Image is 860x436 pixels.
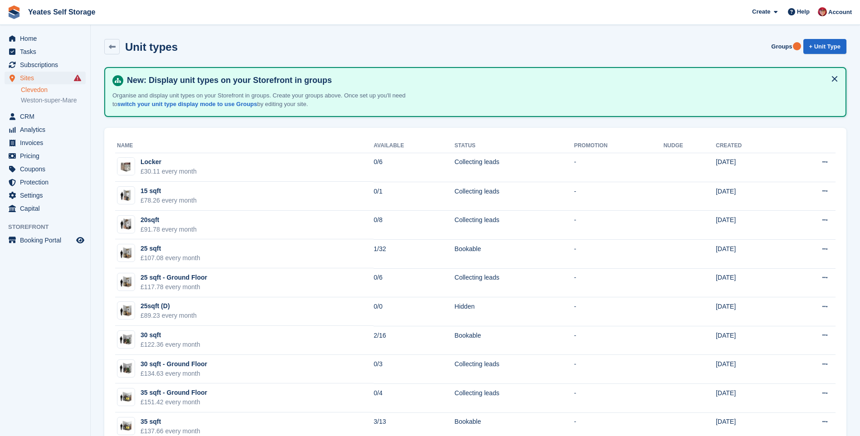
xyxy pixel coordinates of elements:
[8,223,90,232] span: Storefront
[117,218,135,231] img: 20-sqft-unit.jpg
[117,101,257,107] a: switch your unit type display mode to use Groups
[5,234,86,247] a: menu
[141,397,207,407] div: £151.42 every month
[374,268,454,297] td: 0/6
[374,239,454,268] td: 1/32
[117,276,135,289] img: 25-sqft-unit.jpg
[716,268,785,297] td: [DATE]
[20,110,74,123] span: CRM
[574,326,663,355] td: -
[716,153,785,182] td: [DATE]
[117,391,135,404] img: 35-sqft-unit.jpg
[455,153,574,182] td: Collecting leads
[141,311,197,320] div: £89.23 every month
[20,163,74,175] span: Coupons
[141,330,200,340] div: 30 sqft
[374,153,454,182] td: 0/6
[574,355,663,384] td: -
[117,333,135,346] img: 30-sqft-unit.jpg
[117,247,135,260] img: 25-sqft-unit.jpg
[793,42,801,50] div: Tooltip anchor
[21,96,86,105] a: Weston-super-Mare
[141,215,197,225] div: 20sqft
[20,32,74,45] span: Home
[455,297,574,326] td: Hidden
[24,5,99,19] a: Yeates Self Storage
[117,158,135,175] img: Locker%20Small%20-%20Plain.jpg
[141,253,200,263] div: £107.08 every month
[374,139,454,153] th: Available
[455,182,574,211] td: Collecting leads
[21,86,86,94] a: Clevedon
[141,157,197,167] div: Locker
[374,182,454,211] td: 0/1
[663,139,716,153] th: Nudge
[5,72,86,84] a: menu
[455,211,574,240] td: Collecting leads
[141,426,200,436] div: £137.66 every month
[716,182,785,211] td: [DATE]
[828,8,852,17] span: Account
[716,239,785,268] td: [DATE]
[5,189,86,202] a: menu
[716,326,785,355] td: [DATE]
[5,176,86,189] a: menu
[574,211,663,240] td: -
[5,150,86,162] a: menu
[374,355,454,384] td: 0/3
[768,39,796,54] a: Groups
[797,7,810,16] span: Help
[716,355,785,384] td: [DATE]
[141,369,207,378] div: £134.63 every month
[141,273,207,282] div: 25 sqft - Ground Floor
[5,202,86,215] a: menu
[74,74,81,82] i: Smart entry sync failures have occurred
[141,388,207,397] div: 35 sqft - Ground Floor
[455,139,574,153] th: Status
[374,211,454,240] td: 0/8
[123,75,838,86] h4: New: Display unit types on your Storefront in groups
[117,362,135,375] img: 30-sqft-unit.jpg
[117,189,135,202] img: 15-sqft-unit.jpg
[716,297,785,326] td: [DATE]
[141,301,197,311] div: 25sqft (D)
[574,182,663,211] td: -
[803,39,846,54] a: + Unit Type
[455,383,574,412] td: Collecting leads
[752,7,770,16] span: Create
[716,211,785,240] td: [DATE]
[20,72,74,84] span: Sites
[20,136,74,149] span: Invoices
[5,58,86,71] a: menu
[574,153,663,182] td: -
[5,45,86,58] a: menu
[7,5,21,19] img: stora-icon-8386f47178a22dfd0bd8f6a31ec36ba5ce8667c1dd55bd0f319d3a0aa187defe.svg
[20,58,74,71] span: Subscriptions
[20,45,74,58] span: Tasks
[141,282,207,292] div: £117.78 every month
[112,91,430,109] p: Organise and display unit types on your Storefront in groups. Create your groups above. Once set ...
[141,186,197,196] div: 15 sqft
[455,355,574,384] td: Collecting leads
[716,139,785,153] th: Created
[20,123,74,136] span: Analytics
[574,139,663,153] th: Promotion
[117,420,135,433] img: 35-sqft-unit.jpg
[5,123,86,136] a: menu
[455,239,574,268] td: Bookable
[141,196,197,205] div: £78.26 every month
[5,110,86,123] a: menu
[5,32,86,45] a: menu
[141,225,197,234] div: £91.78 every month
[141,167,197,176] div: £30.11 every month
[455,268,574,297] td: Collecting leads
[141,340,200,349] div: £122.36 every month
[20,176,74,189] span: Protection
[20,189,74,202] span: Settings
[20,150,74,162] span: Pricing
[574,268,663,297] td: -
[115,139,374,153] th: Name
[574,297,663,326] td: -
[374,326,454,355] td: 2/16
[141,417,200,426] div: 35 sqft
